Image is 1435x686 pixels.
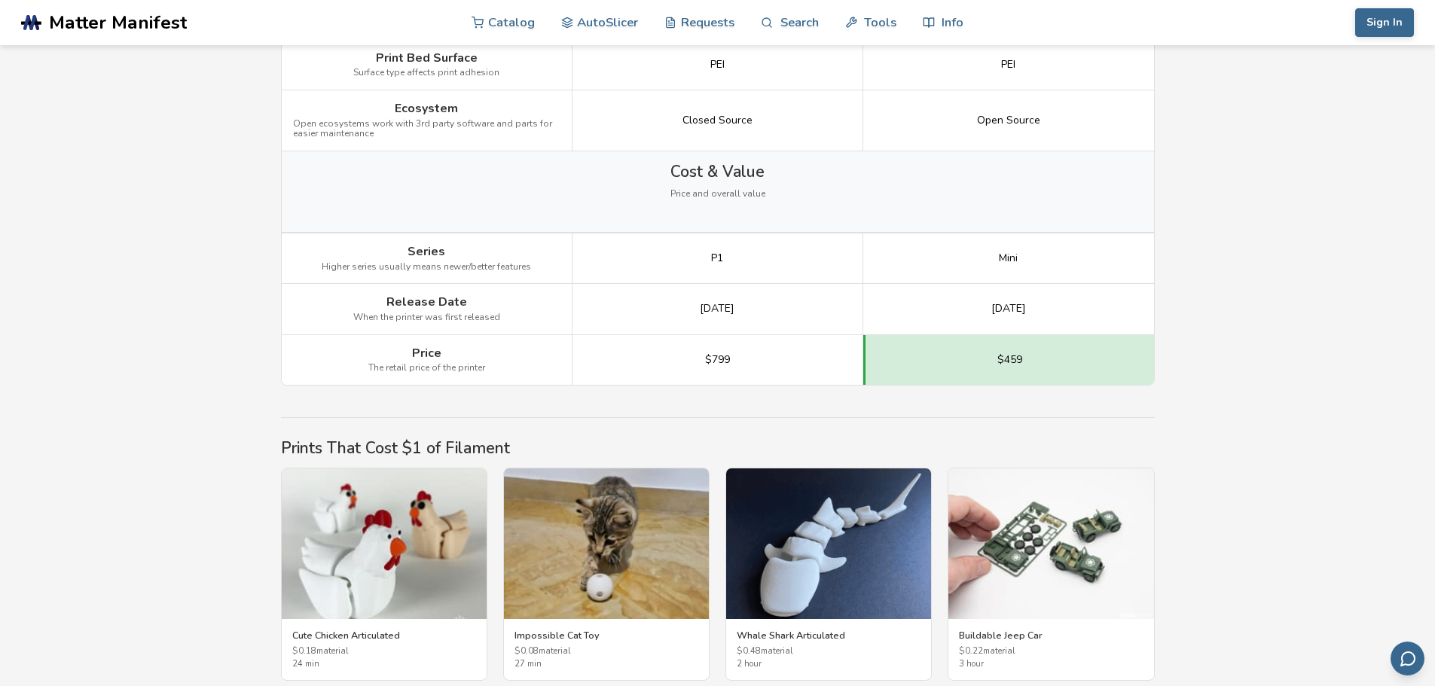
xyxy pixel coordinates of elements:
span: Ecosystem [395,102,458,115]
span: PEI [710,59,725,71]
img: Whale Shark Articulated [726,468,931,619]
span: Higher series usually means newer/better features [322,262,531,273]
span: 3 hour [959,660,1143,669]
span: Surface type affects print adhesion [353,68,499,78]
h3: Impossible Cat Toy [514,630,698,642]
span: Closed Source [682,114,753,127]
span: $799 [705,354,730,366]
span: 2 hour [737,660,921,669]
span: 24 min [292,660,476,669]
h3: Buildable Jeep Car [959,630,1143,642]
span: When the printer was first released [353,313,500,323]
a: Whale Shark ArticulatedWhale Shark Articulated$0.48material2 hour [725,468,932,681]
span: PEI [1001,59,1015,71]
span: Mini [999,252,1018,264]
span: Cost & Value [670,163,765,181]
h2: Prints That Cost $1 of Filament [281,439,1155,457]
span: [DATE] [700,303,734,315]
span: 27 min [514,660,698,669]
h3: Cute Chicken Articulated [292,630,476,642]
a: Buildable Jeep CarBuildable Jeep Car$0.22material3 hour [948,468,1154,681]
span: $ 0.22 material [959,647,1143,657]
span: $ 0.18 material [292,647,476,657]
span: Open Source [977,114,1040,127]
a: Cute Chicken ArticulatedCute Chicken Articulated$0.18material24 min [281,468,487,681]
span: Price and overall value [670,189,765,200]
span: [DATE] [991,303,1026,315]
span: Print Bed Surface [376,51,478,65]
span: $ 0.08 material [514,647,698,657]
span: Series [408,245,445,258]
img: Buildable Jeep Car [948,468,1153,619]
span: Matter Manifest [49,12,187,33]
img: Cute Chicken Articulated [282,468,487,619]
button: Sign In [1355,8,1414,37]
span: Release Date [386,295,467,309]
a: Impossible Cat ToyImpossible Cat Toy$0.08material27 min [503,468,710,681]
span: Open ecosystems work with 3rd party software and parts for easier maintenance [293,119,560,140]
button: Send feedback via email [1391,642,1424,675]
span: Price [412,346,441,360]
span: $459 [997,354,1022,366]
img: Impossible Cat Toy [504,468,709,619]
span: $ 0.48 material [737,647,921,657]
h3: Whale Shark Articulated [737,630,921,642]
span: The retail price of the printer [368,363,485,373]
span: P1 [711,252,723,264]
